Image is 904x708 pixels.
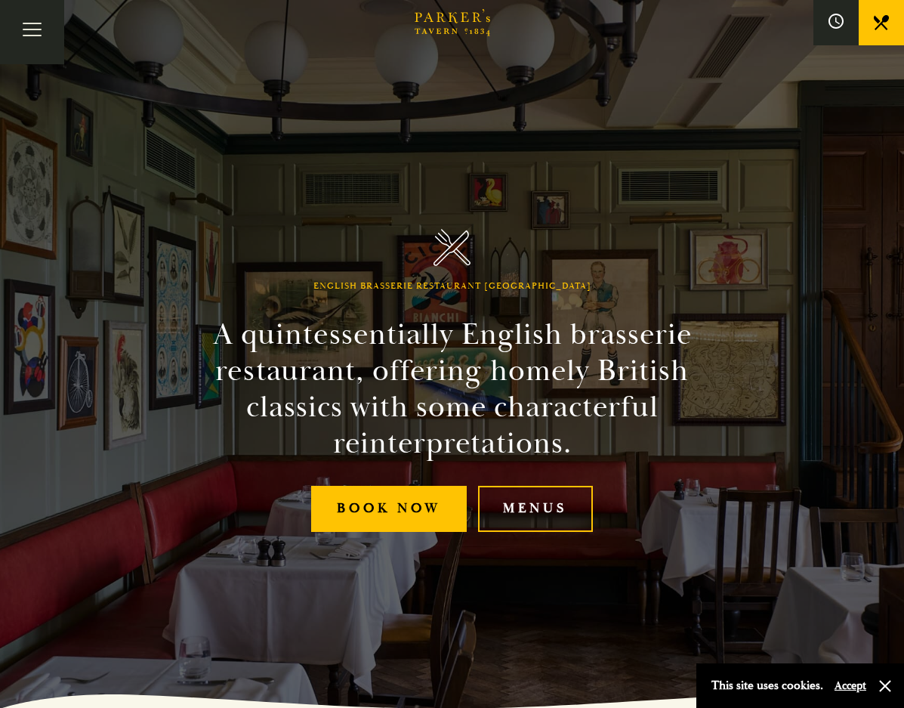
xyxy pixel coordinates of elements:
[311,486,467,532] a: Book Now
[711,675,823,697] p: This site uses cookies.
[433,229,471,266] img: Parker's Tavern Brasserie Cambridge
[878,679,893,694] button: Close and accept
[478,486,594,532] a: Menus
[168,317,736,462] h2: A quintessentially English brasserie restaurant, offering homely British classics with some chara...
[835,679,866,693] button: Accept
[313,281,591,292] h1: English Brasserie Restaurant [GEOGRAPHIC_DATA]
